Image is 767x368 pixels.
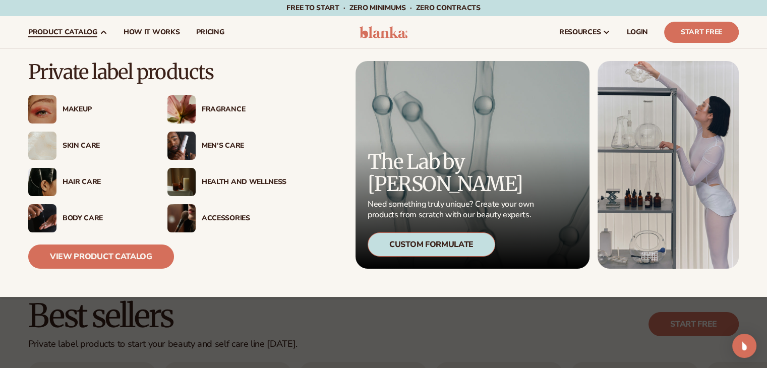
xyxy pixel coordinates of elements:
img: Male hand applying moisturizer. [28,204,56,232]
a: View Product Catalog [28,244,174,269]
div: Body Care [63,214,147,223]
img: Pink blooming flower. [167,95,196,124]
img: Female in lab with equipment. [598,61,739,269]
a: Female with glitter eye makeup. Makeup [28,95,147,124]
span: product catalog [28,28,97,36]
div: Makeup [63,105,147,114]
img: Female with glitter eye makeup. [28,95,56,124]
a: Pink blooming flower. Fragrance [167,95,286,124]
a: How It Works [115,16,188,48]
span: resources [559,28,601,36]
div: Fragrance [202,105,286,114]
img: Female hair pulled back with clips. [28,168,56,196]
a: resources [551,16,619,48]
img: logo [360,26,407,38]
span: LOGIN [627,28,648,36]
p: Need something truly unique? Create your own products from scratch with our beauty experts. [368,199,537,220]
a: Male holding moisturizer bottle. Men’s Care [167,132,286,160]
img: Cream moisturizer swatch. [28,132,56,160]
a: Male hand applying moisturizer. Body Care [28,204,147,232]
div: Hair Care [63,178,147,187]
a: pricing [188,16,232,48]
a: product catalog [20,16,115,48]
div: Skin Care [63,142,147,150]
div: Men’s Care [202,142,286,150]
a: Cream moisturizer swatch. Skin Care [28,132,147,160]
div: Open Intercom Messenger [732,334,756,358]
a: Female with makeup brush. Accessories [167,204,286,232]
div: Health And Wellness [202,178,286,187]
img: Female with makeup brush. [167,204,196,232]
span: How It Works [124,28,180,36]
div: Accessories [202,214,286,223]
a: Female hair pulled back with clips. Hair Care [28,168,147,196]
p: Private label products [28,61,286,83]
div: Custom Formulate [368,232,495,257]
span: Free to start · ZERO minimums · ZERO contracts [286,3,480,13]
p: The Lab by [PERSON_NAME] [368,151,537,195]
a: Microscopic product formula. The Lab by [PERSON_NAME] Need something truly unique? Create your ow... [356,61,589,269]
img: Male holding moisturizer bottle. [167,132,196,160]
a: Candles and incense on table. Health And Wellness [167,168,286,196]
a: LOGIN [619,16,656,48]
a: Start Free [664,22,739,43]
img: Candles and incense on table. [167,168,196,196]
span: pricing [196,28,224,36]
